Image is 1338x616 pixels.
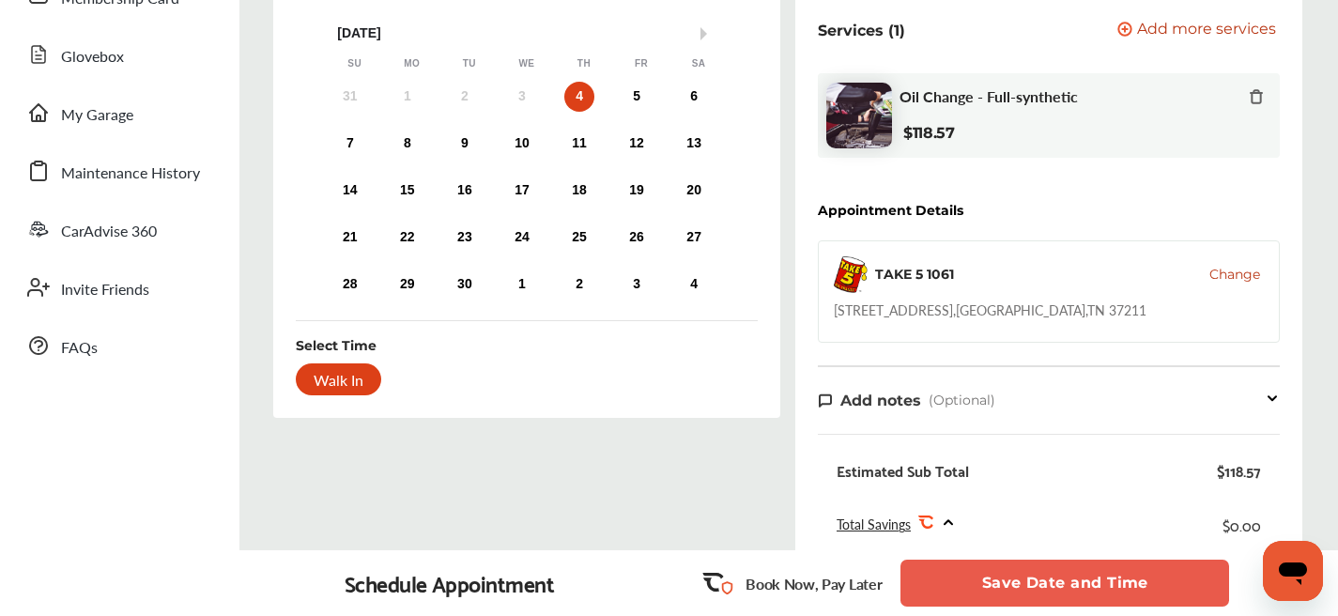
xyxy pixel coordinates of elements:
div: Choose Sunday, September 7th, 2025 [335,129,365,159]
a: CarAdvise 360 [17,205,221,254]
div: Choose Wednesday, October 1st, 2025 [507,269,537,300]
div: Choose Monday, September 22nd, 2025 [392,223,423,253]
div: Choose Tuesday, September 9th, 2025 [450,129,480,159]
a: FAQs [17,321,221,370]
span: Add notes [840,392,921,409]
span: Add more services [1137,22,1276,39]
div: [DATE] [326,25,728,41]
div: Choose Saturday, September 13th, 2025 [679,129,709,159]
button: Change [1209,265,1260,284]
div: Not available Tuesday, September 2nd, 2025 [450,82,480,112]
a: Invite Friends [17,263,221,312]
div: Choose Monday, September 8th, 2025 [392,129,423,159]
span: CarAdvise 360 [61,220,157,244]
span: FAQs [61,336,98,361]
div: Choose Sunday, September 21st, 2025 [335,223,365,253]
img: logo-take5.png [834,256,868,293]
div: Choose Wednesday, September 24th, 2025 [507,223,537,253]
div: Appointment Details [818,203,963,218]
span: Glovebox [61,45,124,69]
div: Schedule Appointment [345,570,555,596]
div: Mo [403,57,422,70]
div: Choose Thursday, September 18th, 2025 [564,176,594,206]
div: Choose Friday, September 12th, 2025 [622,129,652,159]
div: Choose Tuesday, September 23rd, 2025 [450,223,480,253]
span: Oil Change - Full-synthetic [900,87,1078,105]
div: Choose Saturday, September 27th, 2025 [679,223,709,253]
div: Choose Friday, September 5th, 2025 [622,82,652,112]
div: Not available Sunday, August 31st, 2025 [335,82,365,112]
div: Choose Sunday, September 14th, 2025 [335,176,365,206]
div: Choose Tuesday, September 30th, 2025 [450,269,480,300]
div: Choose Thursday, September 25th, 2025 [564,223,594,253]
div: TAKE 5 1061 [875,265,954,284]
p: Services (1) [818,22,905,39]
b: $118.57 [903,124,955,142]
div: [STREET_ADDRESS] , [GEOGRAPHIC_DATA] , TN 37211 [834,300,1146,319]
div: Sa [689,57,708,70]
div: Choose Thursday, September 4th, 2025 [564,82,594,112]
button: Next Month [700,27,714,40]
div: Estimated Sub Total [837,461,969,480]
p: Book Now, Pay Later [746,573,882,594]
div: Choose Thursday, October 2nd, 2025 [564,269,594,300]
a: Glovebox [17,30,221,79]
div: Walk In [296,363,381,395]
button: Add more services [1117,22,1276,39]
div: $118.57 [1217,461,1261,480]
iframe: Button to launch messaging window [1263,541,1323,601]
div: Choose Sunday, September 28th, 2025 [335,269,365,300]
div: Choose Wednesday, September 10th, 2025 [507,129,537,159]
div: $0.00 [1223,512,1261,537]
img: oil-change-thumb.jpg [826,83,892,148]
div: Choose Friday, September 19th, 2025 [622,176,652,206]
span: Total Savings [837,515,911,533]
button: Save Date and Time [900,560,1229,607]
span: Maintenance History [61,162,200,186]
div: Select Time [296,336,377,355]
div: We [517,57,536,70]
div: Choose Saturday, October 4th, 2025 [679,269,709,300]
div: Th [575,57,593,70]
div: Su [346,57,364,70]
a: Maintenance History [17,146,221,195]
div: Choose Monday, September 15th, 2025 [392,176,423,206]
div: month 2025-09 [321,78,723,303]
span: Invite Friends [61,278,149,302]
div: Choose Saturday, September 20th, 2025 [679,176,709,206]
div: Choose Friday, October 3rd, 2025 [622,269,652,300]
div: Choose Tuesday, September 16th, 2025 [450,176,480,206]
div: Tu [460,57,479,70]
div: Choose Monday, September 29th, 2025 [392,269,423,300]
div: Not available Monday, September 1st, 2025 [392,82,423,112]
div: Choose Saturday, September 6th, 2025 [679,82,709,112]
a: My Garage [17,88,221,137]
div: Not available Wednesday, September 3rd, 2025 [507,82,537,112]
span: My Garage [61,103,133,128]
span: (Optional) [929,392,995,408]
img: note-icon.db9493fa.svg [818,393,833,408]
div: Fr [632,57,651,70]
div: Choose Friday, September 26th, 2025 [622,223,652,253]
div: Choose Wednesday, September 17th, 2025 [507,176,537,206]
a: Add more services [1117,22,1280,39]
div: Choose Thursday, September 11th, 2025 [564,129,594,159]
